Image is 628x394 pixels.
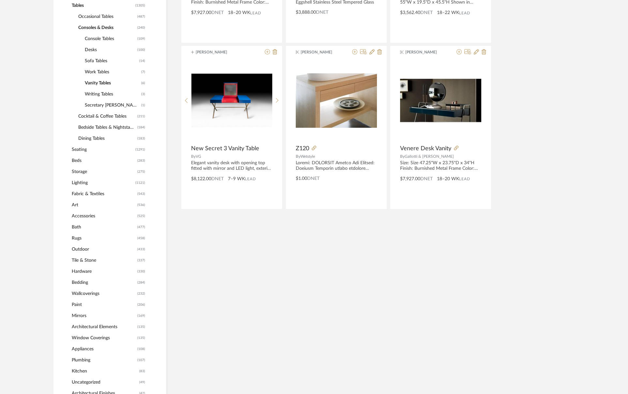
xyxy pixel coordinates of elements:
span: Window Coverings [72,332,136,343]
div: Size: Size 47.25"W x 23.75"D x 34"H Finish: Burnished Metal Frame Color: Bright blue-grey Glass R... [400,160,481,171]
div: Elegant vanity desk with opening top fitted with mirror and LED light, exterior in glossy lacquer... [191,160,272,171]
span: Lead [459,11,470,15]
span: (135) [137,333,145,343]
span: Lead [459,177,470,181]
span: Wallcoverings [72,288,136,299]
span: (135) [137,322,145,332]
span: DNET [420,177,433,181]
span: (240) [137,22,145,33]
span: Bedside Tables & Nightstands [78,122,136,133]
span: 7–9 WK [228,176,245,182]
span: Occasional Tables [78,11,136,22]
span: Cocktail & Coffee Tables [78,111,136,122]
span: Fabric & Textiles [72,188,136,199]
span: Consoles & Desks [78,22,136,33]
span: DNET [307,176,320,181]
span: $3,888.00 [296,10,316,15]
span: Bedding [72,277,136,288]
span: Plumbing [72,355,136,366]
span: By [296,154,300,158]
span: (477) [137,222,145,232]
span: (1305) [135,0,145,11]
span: Architectural Elements [72,321,136,332]
span: (1) [141,100,145,110]
span: Appliances [72,343,136,355]
span: Mirrors [72,310,136,321]
span: Desks [85,44,136,55]
span: (1121) [135,178,145,188]
span: $8,122.00 [191,177,211,181]
span: DNET [420,10,433,15]
span: DNET [316,10,328,15]
span: (284) [137,277,145,288]
span: Z120 [296,145,309,152]
span: (1291) [135,144,145,155]
span: 18–20 WK [228,9,250,16]
span: Lead [250,11,261,15]
span: Storage [72,166,136,177]
span: Hardware [72,266,136,277]
span: (206) [137,299,145,310]
span: By [400,154,405,158]
span: (211) [137,111,145,122]
span: $1.00 [296,176,307,181]
span: Secretary [PERSON_NAME] [85,100,140,111]
span: [PERSON_NAME] [196,49,237,55]
span: Wetstyle [300,154,315,158]
span: Kitchen [72,366,138,377]
span: (107) [137,355,145,365]
span: Sofa Tables [85,55,138,66]
span: [PERSON_NAME] [301,49,342,55]
img: Venere Desk Vanity [400,60,481,141]
span: Lighting [72,177,134,188]
span: $3,562.40 [400,10,420,15]
div: Loremi: DOLORSIT Ametco Adi Elitsed: Doeiusm Temporin utlabo etdolore magnaali enima minimv quisn... [296,160,377,171]
span: (169) [137,311,145,321]
span: (49) [139,377,145,387]
span: (232) [137,288,145,299]
span: Accessories [72,211,136,222]
span: (108) [137,344,145,354]
span: Console Tables [85,33,136,44]
img: New Secret 3 Vanity Table [191,74,272,128]
span: (525) [137,211,145,221]
span: By [191,154,196,158]
span: Vanity Tables [85,78,140,89]
span: Gallotti & [PERSON_NAME] [405,154,454,158]
span: Bath [72,222,136,233]
span: (543) [137,189,145,199]
span: Writing Tables [85,89,140,100]
span: Uncategorized [72,377,138,388]
span: (109) [137,34,145,44]
span: (536) [137,200,145,210]
span: Tile & Stone [72,255,136,266]
span: Art [72,199,136,211]
span: (184) [137,122,145,133]
span: (83) [139,366,145,376]
span: (275) [137,167,145,177]
span: (458) [137,233,145,243]
span: (183) [137,133,145,144]
span: 18–22 WK [437,9,459,16]
span: (487) [137,11,145,22]
span: Beds [72,155,136,166]
span: DNET [211,10,224,15]
span: (337) [137,255,145,266]
span: VG [196,154,201,158]
span: (7) [141,67,145,77]
span: $7,927.00 [400,177,420,181]
span: (330) [137,266,145,277]
span: (3) [141,89,145,99]
span: Seating [72,144,134,155]
span: Dining Tables [78,133,136,144]
span: (433) [137,244,145,255]
span: [PERSON_NAME] [405,49,446,55]
span: Venere Desk Vanity [400,145,451,152]
span: $7,927.00 [191,10,211,15]
span: (14) [139,56,145,66]
span: Work Tables [85,66,140,78]
img: Z120 [296,73,377,127]
span: Outdoor [72,244,136,255]
span: New Secret 3 Vanity Table [191,145,259,152]
span: (100) [137,45,145,55]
